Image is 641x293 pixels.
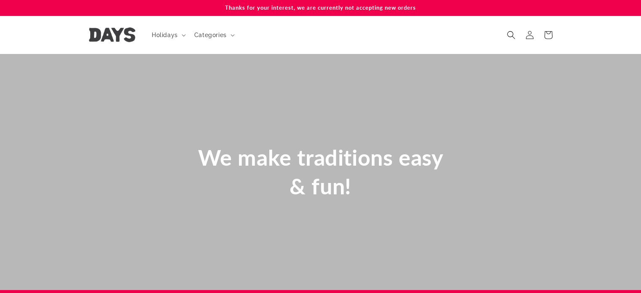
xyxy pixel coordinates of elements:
span: We make traditions easy & fun! [198,144,443,199]
summary: Search [502,26,520,44]
img: Days United [89,27,135,42]
span: Categories [194,31,227,39]
span: Holidays [152,31,178,39]
summary: Categories [189,26,238,44]
summary: Holidays [147,26,189,44]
